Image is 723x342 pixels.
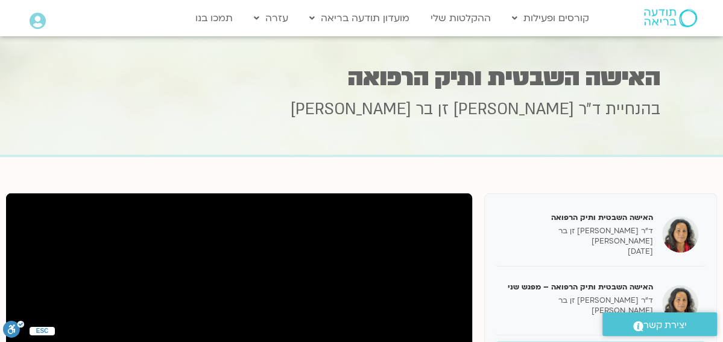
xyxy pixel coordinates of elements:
[303,7,415,30] a: מועדון תודעה בריאה
[248,7,294,30] a: עזרה
[503,282,653,292] h5: האישה השבטית ותיק הרפואה – מפגש שני
[425,7,497,30] a: ההקלטות שלי
[503,247,653,257] p: [DATE]
[662,285,698,321] img: האישה השבטית ותיק הרפואה – מפגש שני
[503,212,653,223] h5: האישה השבטית ותיק הרפואה
[503,226,653,247] p: ד״ר [PERSON_NAME] זן בר [PERSON_NAME]
[503,295,653,316] p: ד״ר [PERSON_NAME] זן בר [PERSON_NAME]
[189,7,239,30] a: תמכו בנו
[644,9,697,27] img: תודעה בריאה
[506,7,595,30] a: קורסים ופעילות
[605,98,660,120] span: בהנחיית
[662,216,698,253] img: האישה השבטית ותיק הרפואה
[503,315,653,326] p: [DATE]
[602,312,717,336] a: יצירת קשר
[643,317,687,334] span: יצירת קשר
[63,66,660,89] h1: האישה השבטית ותיק הרפואה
